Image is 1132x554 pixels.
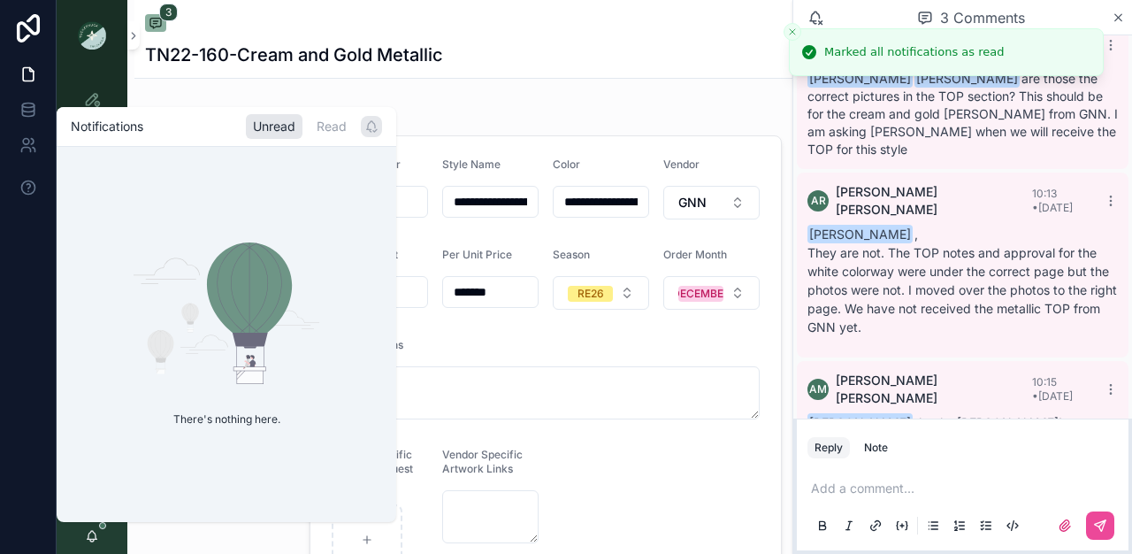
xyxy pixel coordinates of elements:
[807,415,1062,430] span: thanks [PERSON_NAME]!
[807,413,913,432] span: [PERSON_NAME]
[663,248,727,261] span: Order Month
[678,194,707,212] span: GNN
[784,23,801,41] button: Close toast
[857,437,895,458] button: Note
[672,286,730,302] div: DECEMBER
[663,158,700,171] span: Vendor
[809,382,827,396] span: AM
[807,437,850,458] button: Reply
[836,183,1032,219] span: [PERSON_NAME] [PERSON_NAME]
[442,158,501,171] span: Style Name
[577,286,604,302] div: RE26
[940,7,1025,28] span: 3 Comments
[71,118,143,135] h1: Notifications
[553,248,590,261] span: Season
[864,441,888,455] div: Note
[807,69,913,88] span: [PERSON_NAME]
[442,248,512,261] span: Per Unit Price
[159,398,294,441] p: There's nothing here.
[807,71,1118,157] span: are those the correct pictures in the TOP section? This should be for the cream and gold [PERSON_...
[1032,375,1073,403] span: 10:15 • [DATE]
[836,372,1032,407] span: [PERSON_NAME] [PERSON_NAME]
[246,114,302,139] div: Unread
[145,14,166,35] button: 3
[914,69,1020,88] span: [PERSON_NAME]
[78,21,106,50] img: App logo
[663,186,760,219] button: Select Button
[824,43,1004,61] div: Marked all notifications as read
[57,71,127,386] div: scrollable content
[807,225,913,243] span: [PERSON_NAME]
[553,276,649,310] button: Select Button
[807,243,1118,336] p: They are not. The TOP notes and approval for the white colorway were under the correct page but t...
[811,194,826,208] span: AR
[159,4,178,21] span: 3
[1032,187,1073,214] span: 10:13 • [DATE]
[663,276,760,310] button: Select Button
[807,226,1118,336] div: ,
[145,42,443,67] h1: TN22-160-Cream and Gold Metallic
[310,114,354,139] div: Read
[442,448,523,475] span: Vendor Specific Artwork Links
[553,158,580,171] span: Color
